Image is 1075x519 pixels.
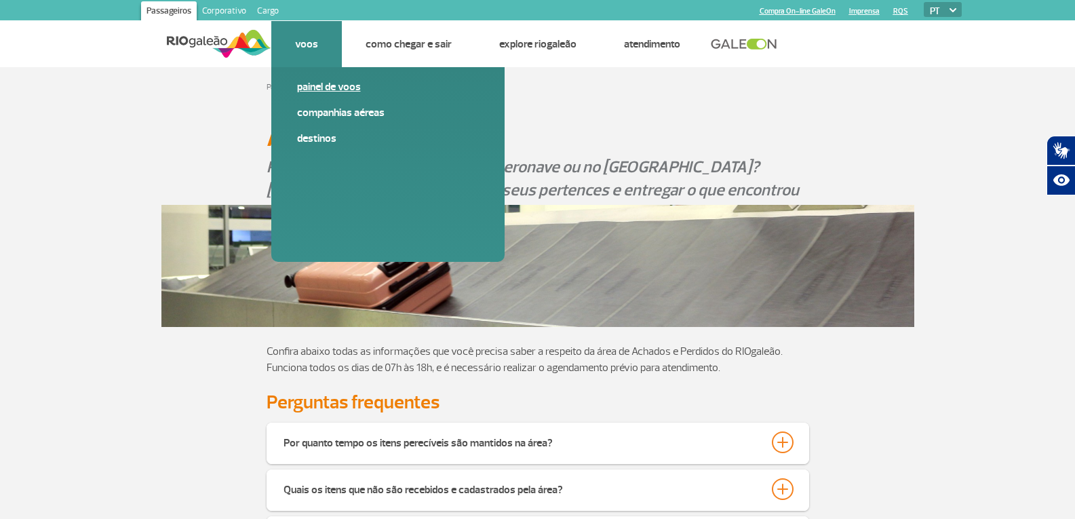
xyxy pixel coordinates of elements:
[624,37,680,51] a: Atendimento
[197,1,252,23] a: Corporativo
[366,37,452,51] a: Como chegar e sair
[1047,136,1075,195] div: Plugin de acessibilidade da Hand Talk.
[1047,136,1075,166] button: Abrir tradutor de língua de sinais.
[760,7,836,16] a: Compra On-line GaleOn
[499,37,576,51] a: Explore RIOgaleão
[284,431,553,450] div: Por quanto tempo os itens perecíveis são mantidos na área?
[297,79,479,94] a: Painel de voos
[267,82,308,92] a: Página inicial
[267,343,809,376] p: Confira abaixo todas as informações que você precisa saber a respeito da área de Achados e Perdid...
[267,126,809,149] h1: Achados e Perdidos
[284,478,563,497] div: Quais os itens que não são recebidos e cadastrados pela área?
[849,7,880,16] a: Imprensa
[267,392,809,412] h3: Perguntas frequentes
[1047,166,1075,195] button: Abrir recursos assistivos.
[267,155,809,201] p: Perdeu ou achou alguma coisa na aeronave ou no [GEOGRAPHIC_DATA]? [PERSON_NAME] como recuperar se...
[141,1,197,23] a: Passageiros
[297,131,479,146] a: Destinos
[252,1,284,23] a: Cargo
[295,37,318,51] a: Voos
[297,105,479,120] a: Companhias Aéreas
[283,478,793,501] button: Quais os itens que não são recebidos e cadastrados pela área?
[893,7,908,16] a: RQS
[283,431,793,454] button: Por quanto tempo os itens perecíveis são mantidos na área?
